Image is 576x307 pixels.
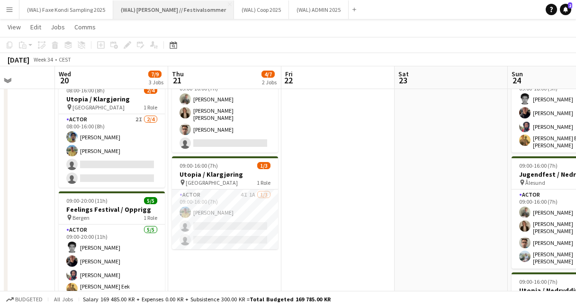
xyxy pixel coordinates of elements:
[261,71,275,78] span: 4/7
[171,75,184,86] span: 21
[144,104,157,111] span: 1 Role
[51,23,65,31] span: Jobs
[83,296,331,303] div: Salary 169 485.00 KR + Expenses 0.00 KR + Subsistence 300.00 KR =
[250,296,331,303] span: Total Budgeted 169 785.00 KR
[8,55,29,64] div: [DATE]
[31,56,55,63] span: Week 34
[8,23,21,31] span: View
[285,70,293,78] span: Fri
[180,162,218,169] span: 09:00-16:00 (7h)
[172,170,278,179] h3: Utopia / Klargjøring
[172,156,278,249] app-job-card: 09:00-16:00 (7h)1/3Utopia / Klargjøring [GEOGRAPHIC_DATA]1 RoleActor4I1A1/309:00-16:00 (7h)[PERSO...
[262,79,277,86] div: 2 Jobs
[27,21,45,33] a: Edit
[72,104,125,111] span: [GEOGRAPHIC_DATA]
[172,43,278,153] app-job-card: 09:00-16:00 (7h)3/4Jugendfest / Opprigg Ålesund1 RoleActor3/409:00-16:00 (7h)[PERSON_NAME][PERSON...
[19,0,113,19] button: (WAL) Faxe Kondi Sampling 2025
[4,21,25,33] a: View
[398,70,409,78] span: Sat
[144,197,157,204] span: 5/5
[519,278,558,285] span: 09:00-16:00 (7h)
[74,23,96,31] span: Comms
[172,70,184,78] span: Thu
[15,296,43,303] span: Budgeted
[257,162,270,169] span: 1/3
[30,23,41,31] span: Edit
[59,56,71,63] div: CEST
[560,4,571,15] a: 2
[172,190,278,249] app-card-role: Actor4I1A1/309:00-16:00 (7h)[PERSON_NAME]
[510,75,523,86] span: 24
[397,75,409,86] span: 23
[72,214,90,221] span: Bergen
[284,75,293,86] span: 22
[57,75,71,86] span: 20
[519,162,558,169] span: 09:00-16:00 (7h)
[66,197,108,204] span: 09:00-20:00 (11h)
[5,294,44,305] button: Budgeted
[113,0,234,19] button: (WAL) [PERSON_NAME] // Festivalsommer
[144,214,157,221] span: 1 Role
[59,205,165,214] h3: Feelings Festival / Opprigg
[148,71,162,78] span: 7/9
[257,179,270,186] span: 1 Role
[144,87,157,94] span: 2/4
[52,296,75,303] span: All jobs
[234,0,289,19] button: (WAL) Coop 2025
[186,179,238,186] span: [GEOGRAPHIC_DATA]
[59,95,165,103] h3: Utopia / Klargjøring
[47,21,69,33] a: Jobs
[289,0,349,19] button: (WAL) ADMIN 2025
[525,179,545,186] span: Ålesund
[172,76,278,153] app-card-role: Actor3/409:00-16:00 (7h)[PERSON_NAME][PERSON_NAME] [PERSON_NAME][PERSON_NAME]
[149,79,163,86] div: 3 Jobs
[512,70,523,78] span: Sun
[66,87,105,94] span: 08:00-16:00 (8h)
[568,2,572,9] span: 2
[59,81,165,188] app-job-card: 08:00-16:00 (8h)2/4Utopia / Klargjøring [GEOGRAPHIC_DATA]1 RoleActor2I2/408:00-16:00 (8h)[PERSON_...
[71,21,99,33] a: Comms
[59,70,71,78] span: Wed
[59,114,165,188] app-card-role: Actor2I2/408:00-16:00 (8h)[PERSON_NAME][PERSON_NAME]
